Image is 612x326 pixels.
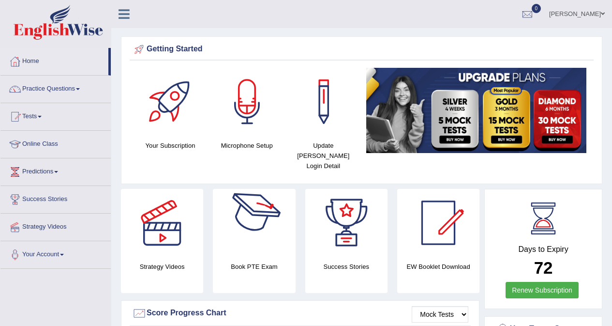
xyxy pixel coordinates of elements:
span: 0 [532,4,541,13]
a: Home [0,48,108,72]
h4: Success Stories [305,262,388,272]
h4: Strategy Videos [121,262,203,272]
h4: Days to Expiry [495,245,591,254]
img: small5.jpg [366,68,586,153]
a: Renew Subscription [506,282,579,298]
a: Strategy Videos [0,214,111,238]
a: Predictions [0,158,111,183]
h4: Microphone Setup [213,140,280,151]
a: Your Account [0,241,111,265]
b: 72 [534,258,553,277]
h4: Update [PERSON_NAME] Login Detail [290,140,357,171]
a: Online Class [0,131,111,155]
a: Tests [0,103,111,127]
div: Score Progress Chart [132,306,468,321]
div: Getting Started [132,42,591,57]
h4: Book PTE Exam [213,262,295,272]
a: Success Stories [0,186,111,210]
h4: EW Booklet Download [397,262,479,272]
h4: Your Subscription [137,140,204,151]
a: Practice Questions [0,76,111,100]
